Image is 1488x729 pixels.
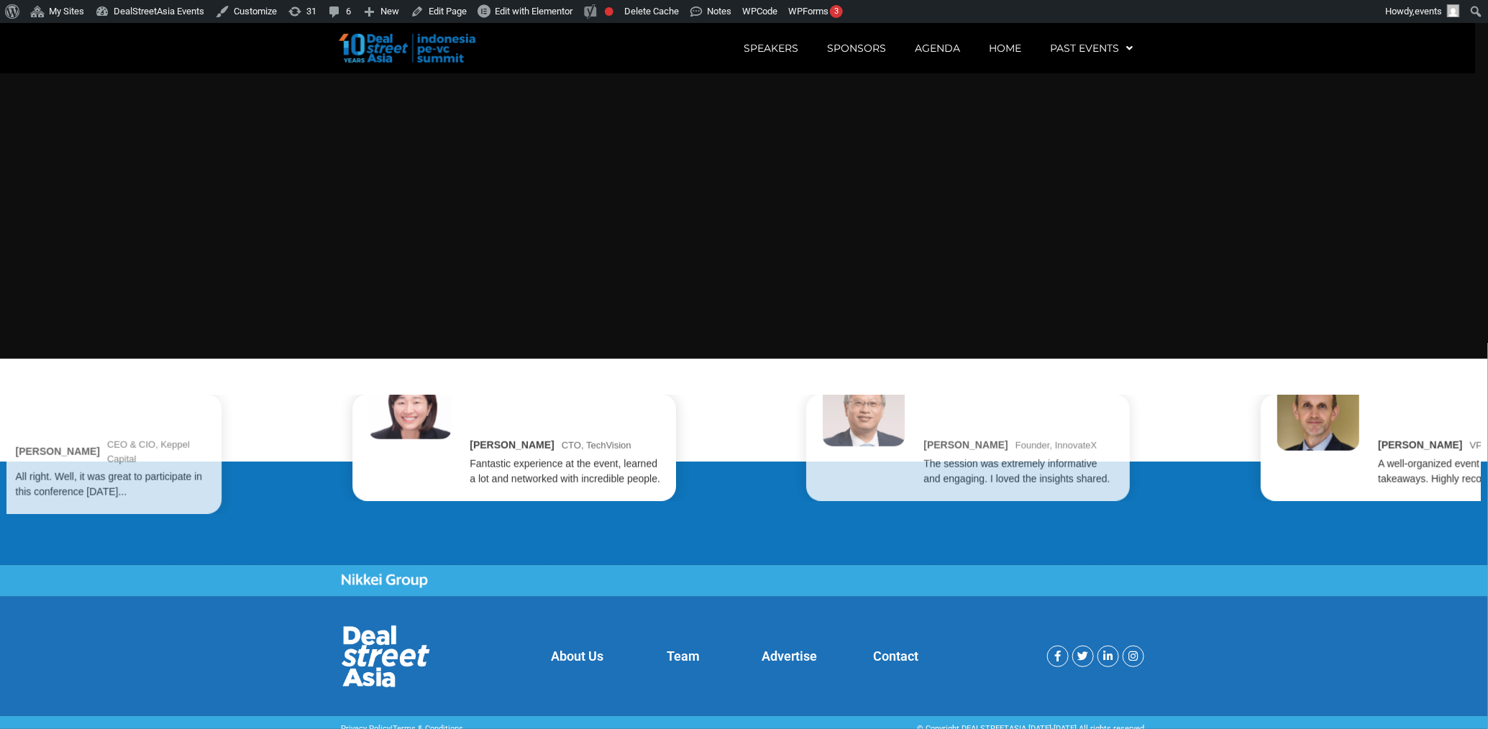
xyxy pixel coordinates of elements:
div: 4 / 6 [298,395,731,501]
img: Alex Johnson [367,373,453,441]
a: Sponsors [813,32,901,65]
a: Home [975,32,1036,65]
div: [PERSON_NAME] [924,438,1008,453]
span: Edit with Elementor [495,6,572,17]
div: 3 [830,5,843,18]
img: Maria Lopez [821,373,907,449]
div: Founder, InnovateX [1015,438,1097,452]
div: Focus keyphrase not set [605,7,613,16]
div: 5 / 6 [752,395,1185,501]
div: All right. Well, it was great to participate in this conference [DATE]... [16,469,208,500]
div: CTO, TechVision [562,438,631,452]
img: John Smith [1275,373,1361,453]
img: Nikkei Group [342,574,428,588]
a: Team [667,648,700,664]
div: The session was extremely informative and engaging. I loved the insights shared. [924,457,1116,487]
a: Agenda [901,32,975,65]
a: About Us [551,648,603,664]
div: [PERSON_NAME] [1378,438,1462,453]
div: [PERSON_NAME] [16,444,100,459]
a: Speakers [730,32,813,65]
div: Fantastic experience at the event, learned a lot and networked with incredible people. [470,457,662,487]
span: events [1415,6,1443,17]
a: Past Events [1036,32,1148,65]
div: CEO & CIO, Keppel Capital [107,438,207,466]
div: [PERSON_NAME] [470,438,554,453]
a: Contact [873,648,918,664]
a: Advertise [762,648,817,664]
